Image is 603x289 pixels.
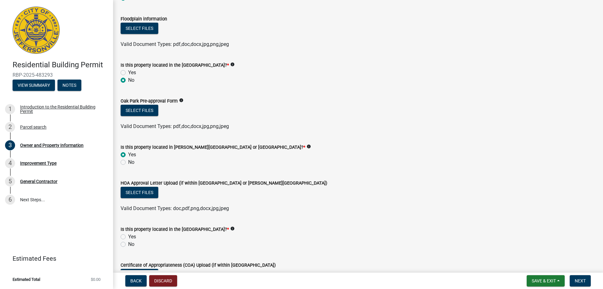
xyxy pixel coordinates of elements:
[532,278,556,283] span: Save & Exit
[5,252,103,265] a: Estimated Fees
[121,99,178,103] label: Oak Park Pre-approval Form
[121,187,158,198] button: Select files
[121,181,327,186] label: HOA Approval Letter Upload (if within [GEOGRAPHIC_DATA] or [PERSON_NAME][GEOGRAPHIC_DATA])
[128,76,134,84] label: No
[125,275,147,286] button: Back
[121,227,229,232] label: Is this property located in the [GEOGRAPHIC_DATA]?
[13,60,108,69] h4: Residential Building Permit
[91,277,100,281] span: $0.00
[13,72,100,78] span: RBP-2025-483293
[121,205,229,211] span: Valid Document Types: doc,pdf,png,docx,jpg,jpeg
[121,17,167,21] label: Floodplain information
[121,269,158,280] button: Select files
[20,179,57,184] div: General Contractor
[121,145,305,150] label: Is this property located in [PERSON_NAME][GEOGRAPHIC_DATA] or [GEOGRAPHIC_DATA]?
[570,275,591,286] button: Next
[121,105,158,116] button: Select files
[149,275,177,286] button: Discard
[230,226,235,231] i: info
[5,104,15,114] div: 1
[13,277,40,281] span: Estimated Total
[57,83,81,88] wm-modal-confirm: Notes
[575,278,586,283] span: Next
[230,62,235,67] i: info
[128,233,136,241] label: Yes
[128,158,134,166] label: No
[121,41,229,47] span: Valid Document Types: pdf,doc,docx,jpg,png,jpeg
[128,69,136,76] label: Yes
[121,123,229,129] span: Valid Document Types: pdf,doc,docx,jpg,png,jpeg
[20,161,57,165] div: Improvement Type
[20,125,46,129] div: Parcel search
[20,105,103,114] div: Introduction to the Residential Building Permit
[13,83,55,88] wm-modal-confirm: Summary
[5,122,15,132] div: 2
[13,7,60,54] img: City of Jeffersonville, Indiana
[5,140,15,150] div: 3
[5,176,15,186] div: 5
[57,80,81,91] button: Notes
[130,278,142,283] span: Back
[128,241,134,248] label: No
[5,158,15,168] div: 4
[179,98,183,103] i: info
[128,151,136,158] label: Yes
[5,195,15,205] div: 6
[121,263,276,268] label: Certificate of Appropriateness (COA) Upload (if within [GEOGRAPHIC_DATA])
[121,63,229,68] label: Is this property located in the [GEOGRAPHIC_DATA]?
[307,144,311,149] i: info
[13,80,55,91] button: View Summary
[20,143,84,147] div: Owner and Property Information
[121,23,158,34] button: Select files
[527,275,565,286] button: Save & Exit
